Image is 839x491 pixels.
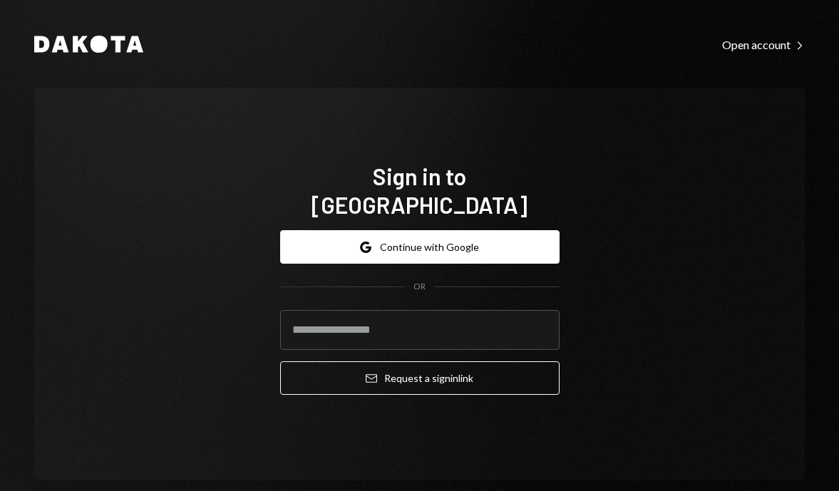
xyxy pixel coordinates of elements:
div: Open account [722,38,805,52]
div: OR [413,281,426,293]
a: Open account [722,36,805,52]
button: Request a signinlink [280,361,560,395]
h1: Sign in to [GEOGRAPHIC_DATA] [280,162,560,219]
button: Continue with Google [280,230,560,264]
